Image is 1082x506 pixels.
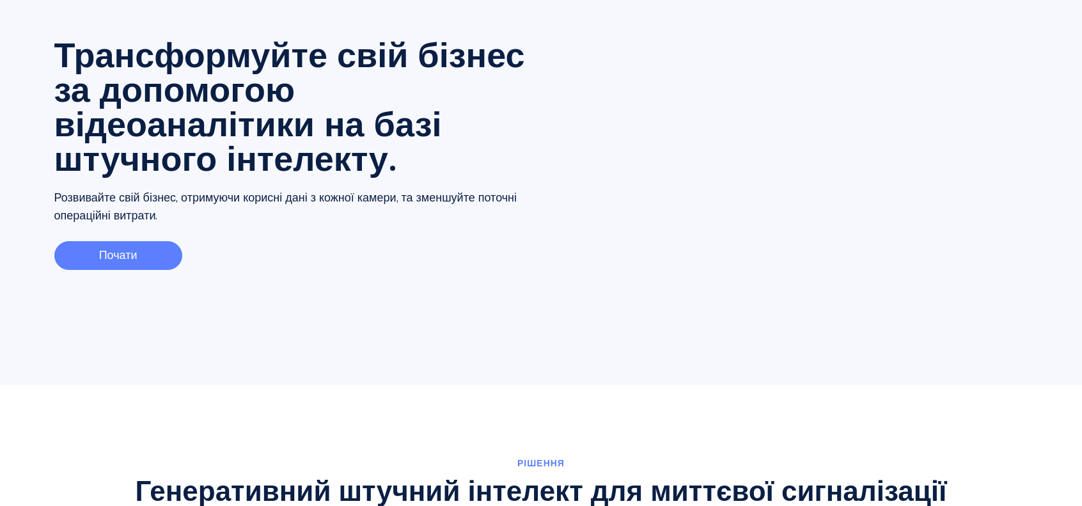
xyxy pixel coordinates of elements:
[99,248,137,263] font: Почати
[54,241,182,270] a: Почати
[54,32,525,183] font: Трансформуйте свій бізнес за допомогою відеоаналітики на базі штучного інтелекту.
[517,457,565,470] font: Рішення
[54,190,517,223] font: Розвивайте свій бізнес, отримуючи корисні дані з кожної камери, та зменшуйте поточні операційні в...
